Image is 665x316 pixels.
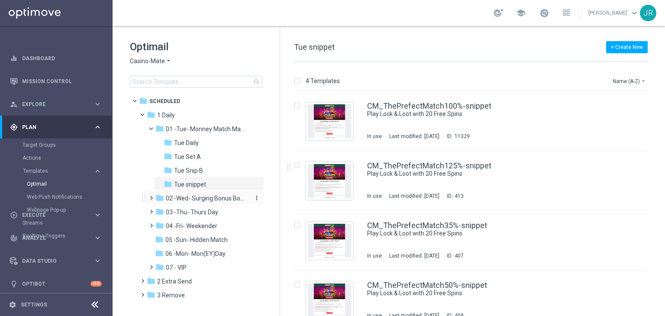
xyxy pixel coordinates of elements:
div: Last modified: [DATE] [386,193,443,200]
span: 2 Extra Send [157,277,192,285]
div: Web Push Notifications [27,190,112,203]
img: 407.jpeg [308,224,351,258]
div: Analyze [10,234,94,242]
i: folder [155,207,164,216]
span: Tue snippet [294,42,335,52]
i: lightbulb [10,280,18,288]
i: equalizer [10,55,18,62]
i: folder [164,152,172,161]
a: Optimail [27,181,90,187]
i: keyboard_arrow_right [94,100,102,108]
i: folder [147,110,155,119]
a: Target Groups [23,142,90,148]
i: person_search [10,100,18,108]
i: keyboard_arrow_right [94,234,102,242]
a: Mission Control [22,70,102,93]
i: gps_fixed [10,123,18,131]
span: 1 Daily [157,111,175,119]
p: 4 Templates [306,77,340,85]
div: Press SPACE to select this row. [285,151,663,211]
a: [PERSON_NAME]keyboard_arrow_down [588,6,640,19]
div: Data Studio [10,257,94,265]
h1: Optimail [130,40,262,54]
i: folder [155,124,164,133]
div: Press SPACE to select this row. [285,91,663,151]
i: arrow_drop_down [640,77,647,84]
button: Data Studio keyboard_arrow_right [10,258,102,264]
a: CM_ThePrefectMatch100%-snippet [367,102,491,110]
span: search [253,78,260,85]
span: 07 - VIP [166,264,187,271]
button: play_circle_outline Execute keyboard_arrow_right [10,212,102,219]
span: Tue Set A [174,153,201,161]
i: folder [164,138,172,147]
button: more_vert [252,194,260,202]
i: play_circle_outline [10,211,18,219]
i: folder [147,277,155,285]
a: Play Lock & Loot with 20 Free Spins [367,110,591,118]
input: Search Template [130,76,262,88]
i: folder [155,249,164,258]
i: folder [155,235,164,244]
div: Press SPACE to select this row. [285,211,663,271]
div: 11329 [455,133,470,140]
div: In use [367,193,382,200]
div: Last modified: [DATE] [386,133,443,140]
i: settings [9,301,16,309]
a: Web Push Notifications [27,193,90,200]
button: Templates keyboard_arrow_right [23,168,102,174]
span: Explore [22,102,94,107]
div: In use [367,133,382,140]
button: track_changes Analyze keyboard_arrow_right [10,235,102,242]
button: Casino-Mate arrow_drop_down [130,57,172,65]
a: Settings [21,302,47,307]
div: Templates [23,164,112,216]
span: Analyze [22,235,94,241]
i: folder [155,193,164,202]
div: ID: [443,252,464,259]
a: CM_ThePrefectMatch50%-snippet [367,281,487,289]
div: +10 [90,281,102,287]
span: 01 -Tue- Monney Match Maker [166,125,248,133]
span: Templates [23,168,85,174]
span: 03 -Thu- Thurs Day [166,208,218,216]
div: ID: [443,193,464,200]
i: folder [155,221,164,230]
div: Target Groups [23,139,112,152]
span: Tue snippet [174,181,206,188]
div: Play Lock & Loot with 20 Free Spins [367,170,610,178]
img: 413.jpeg [308,164,351,198]
span: keyboard_arrow_down [629,8,639,18]
div: 413 [455,193,464,200]
div: Mission Control [10,70,102,93]
button: Name (A-Z)arrow_drop_down [612,76,648,86]
i: keyboard_arrow_right [94,167,102,175]
span: 02 -Wed- Surging Bonus Booster [166,194,248,202]
div: Mission Control [10,78,102,85]
span: Scheduled [149,97,180,105]
i: folder [139,97,148,105]
span: 05 -Sun- Hidden Match [165,236,228,244]
i: track_changes [10,234,18,242]
div: Play Lock & Loot with 20 Free Spins [367,110,610,118]
a: Actions [23,155,90,161]
button: equalizer Dashboard [10,55,102,62]
i: keyboard_arrow_right [94,211,102,219]
div: Play Lock & Loot with 20 Free Spins [367,289,610,297]
div: ID: [443,133,470,140]
a: Dashboard [22,47,102,70]
button: gps_fixed Plan keyboard_arrow_right [10,124,102,131]
div: Dashboard [10,47,102,70]
button: lightbulb Optibot +10 [10,281,102,287]
i: folder [155,263,164,271]
span: Plan [22,125,94,130]
span: 04 -Fri- Weekender [166,222,217,230]
div: Actions [23,152,112,164]
div: Execute [10,211,94,219]
i: folder [164,166,172,174]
